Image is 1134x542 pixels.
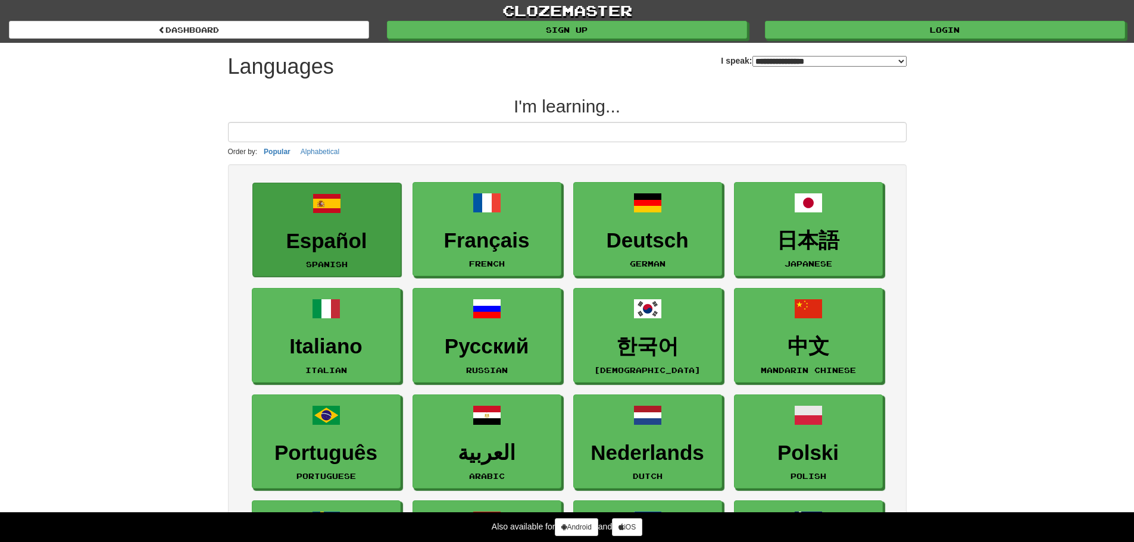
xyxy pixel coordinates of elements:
[413,182,561,277] a: FrançaisFrench
[306,260,348,268] small: Spanish
[633,472,663,480] small: Dutch
[305,366,347,374] small: Italian
[228,96,907,116] h2: I'm learning...
[734,394,883,489] a: PolskiPolish
[469,472,505,480] small: Arabic
[228,55,334,79] h1: Languages
[594,366,701,374] small: [DEMOGRAPHIC_DATA]
[469,259,505,268] small: French
[752,56,907,67] select: I speak:
[761,366,856,374] small: Mandarin Chinese
[9,21,369,39] a: dashboard
[741,335,876,358] h3: 中文
[555,518,598,536] a: Android
[252,183,401,277] a: EspañolSpanish
[413,288,561,383] a: РусскийRussian
[580,441,716,465] h3: Nederlands
[734,288,883,383] a: 中文Mandarin Chinese
[741,441,876,465] h3: Polski
[630,259,666,268] small: German
[721,55,906,67] label: I speak:
[258,335,394,358] h3: Italiano
[419,441,555,465] h3: العربية
[785,259,832,268] small: Japanese
[259,230,395,253] h3: Español
[252,394,401,489] a: PortuguêsPortuguese
[734,182,883,277] a: 日本語Japanese
[573,394,722,489] a: NederlandsDutch
[228,148,258,156] small: Order by:
[260,145,294,158] button: Popular
[258,441,394,465] h3: Português
[419,229,555,252] h3: Français
[296,472,356,480] small: Portuguese
[573,288,722,383] a: 한국어[DEMOGRAPHIC_DATA]
[741,229,876,252] h3: 日本語
[297,145,343,158] button: Alphabetical
[612,518,642,536] a: iOS
[791,472,826,480] small: Polish
[580,335,716,358] h3: 한국어
[466,366,508,374] small: Russian
[765,21,1125,39] a: Login
[573,182,722,277] a: DeutschGerman
[419,335,555,358] h3: Русский
[413,394,561,489] a: العربيةArabic
[580,229,716,252] h3: Deutsch
[387,21,747,39] a: Sign up
[252,288,401,383] a: ItalianoItalian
